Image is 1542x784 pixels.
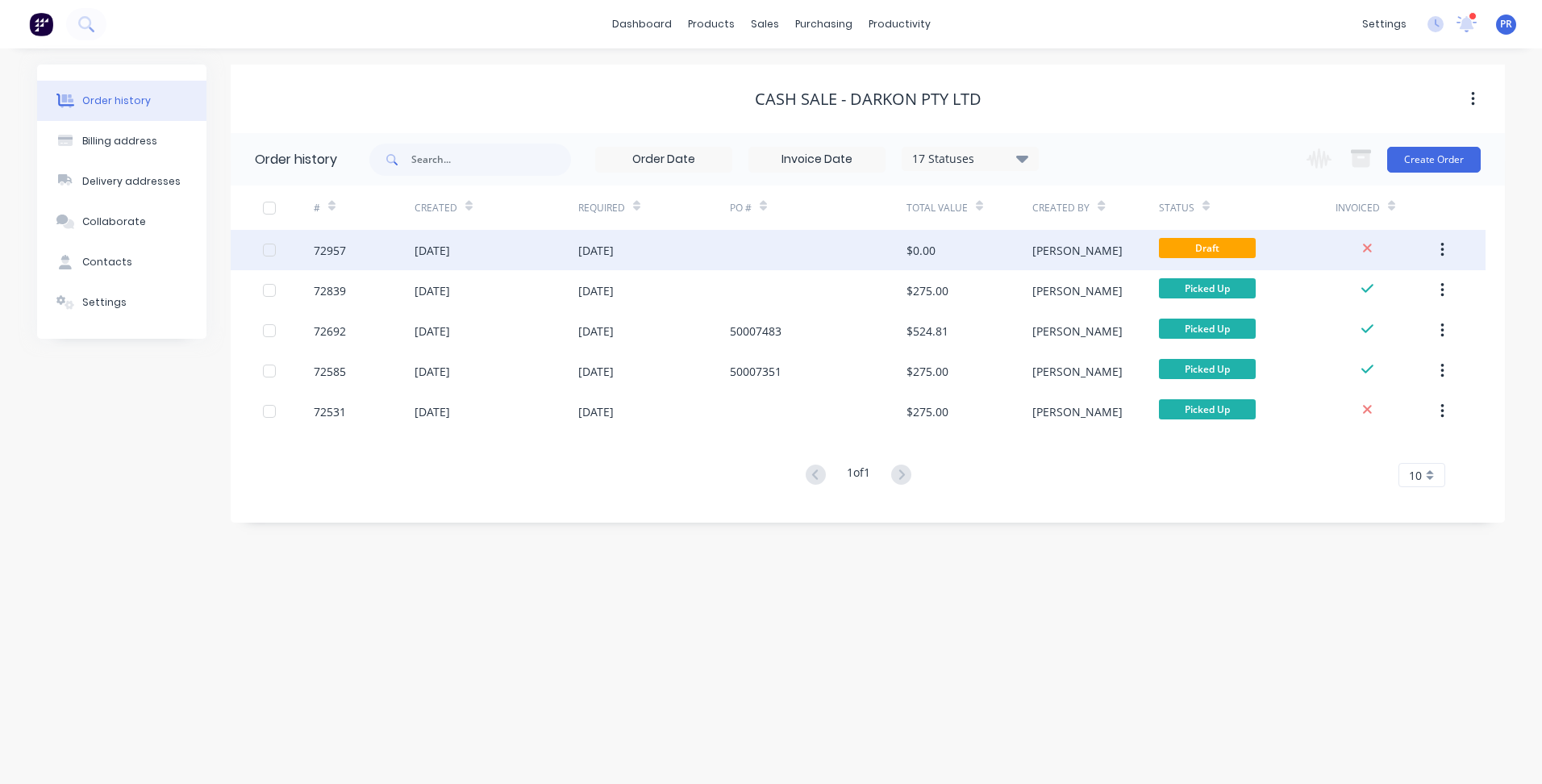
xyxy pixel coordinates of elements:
[578,282,614,299] div: [DATE]
[1159,278,1256,298] span: Picked Up
[578,363,614,380] div: [DATE]
[596,148,731,172] input: Order Date
[82,94,151,108] div: Order history
[415,186,578,230] div: Created
[906,323,948,340] div: $524.81
[906,201,968,215] div: Total Value
[37,282,206,323] button: Settings
[1032,282,1123,299] div: [PERSON_NAME]
[1032,186,1158,230] div: Created By
[415,242,450,259] div: [DATE]
[1032,323,1123,340] div: [PERSON_NAME]
[578,403,614,420] div: [DATE]
[847,464,870,487] div: 1 of 1
[1159,319,1256,339] span: Picked Up
[415,201,457,215] div: Created
[787,12,861,36] div: purchasing
[1159,186,1336,230] div: Status
[82,255,132,269] div: Contacts
[906,363,948,380] div: $275.00
[415,363,450,380] div: [DATE]
[730,186,906,230] div: PO #
[578,323,614,340] div: [DATE]
[1032,403,1123,420] div: [PERSON_NAME]
[743,12,787,36] div: sales
[1500,17,1512,31] span: PR
[1032,242,1123,259] div: [PERSON_NAME]
[1387,147,1481,173] button: Create Order
[902,150,1038,168] div: 17 Statuses
[1159,238,1256,258] span: Draft
[578,201,625,215] div: Required
[906,282,948,299] div: $275.00
[314,242,346,259] div: 72957
[906,242,936,259] div: $0.00
[1159,399,1256,419] span: Picked Up
[1159,201,1194,215] div: Status
[415,323,450,340] div: [DATE]
[1032,201,1090,215] div: Created By
[37,81,206,121] button: Order history
[415,403,450,420] div: [DATE]
[415,282,450,299] div: [DATE]
[861,12,939,36] div: productivity
[82,295,127,310] div: Settings
[578,186,730,230] div: Required
[730,323,781,340] div: 50007483
[314,186,415,230] div: #
[314,282,346,299] div: 72839
[314,403,346,420] div: 72531
[749,148,885,172] input: Invoice Date
[604,12,680,36] a: dashboard
[37,242,206,282] button: Contacts
[29,12,53,36] img: Factory
[255,150,337,169] div: Order history
[1409,467,1422,484] span: 10
[680,12,743,36] div: products
[1354,12,1415,36] div: settings
[314,201,320,215] div: #
[755,90,981,109] div: Cash Sale - Darkon Pty Ltd
[1159,359,1256,379] span: Picked Up
[37,202,206,242] button: Collaborate
[730,363,781,380] div: 50007351
[314,323,346,340] div: 72692
[1336,201,1380,215] div: Invoiced
[1336,186,1436,230] div: Invoiced
[730,201,752,215] div: PO #
[411,144,571,176] input: Search...
[37,161,206,202] button: Delivery addresses
[1032,363,1123,380] div: [PERSON_NAME]
[906,186,1032,230] div: Total Value
[314,363,346,380] div: 72585
[906,403,948,420] div: $275.00
[82,174,181,189] div: Delivery addresses
[578,242,614,259] div: [DATE]
[82,215,146,229] div: Collaborate
[37,121,206,161] button: Billing address
[82,134,157,148] div: Billing address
